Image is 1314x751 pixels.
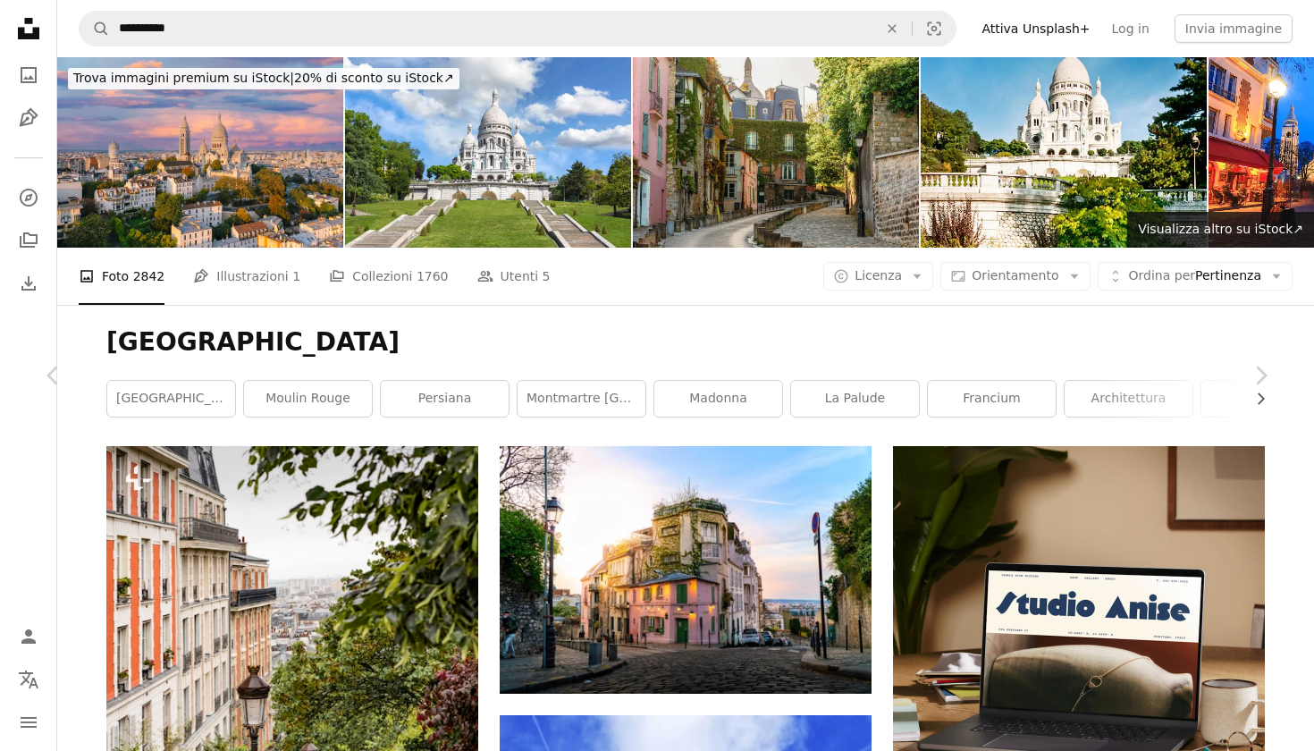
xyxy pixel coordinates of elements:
[872,12,912,46] button: Elimina
[107,381,235,417] a: [GEOGRAPHIC_DATA]
[11,223,46,258] a: Collezioni
[1175,14,1293,43] button: Invia immagine
[543,266,551,286] span: 5
[79,11,956,46] form: Trova visual in tutto il sito
[1138,222,1303,236] span: Visualizza altro su iStock ↗
[500,561,872,578] a: persone che camminano per strada vicino agli edifici durante il giorno
[11,100,46,136] a: Illustrazioni
[11,705,46,740] button: Menu
[633,57,919,248] img: Charming Rue de l'Abreuvoir: Montmartre's Historic Gem in Paris, France
[921,57,1207,248] img: Sacré-Coeur de Montmartre a Parigi
[11,180,46,215] a: Esplora
[971,14,1100,43] a: Attiva Unsplash+
[57,57,343,248] img: Veduta aerea della collina di Montmartre con la Basilica del Sacro Cuore a Parigi durante il tram...
[381,381,509,417] a: persiana
[972,268,1058,283] span: Orientamento
[823,262,933,291] button: Licenza
[11,57,46,93] a: Foto
[500,446,872,694] img: persone che camminano per strada vicino agli edifici durante il giorno
[329,248,448,305] a: Collezioni 1760
[11,266,46,301] a: Cronologia download
[11,662,46,697] button: Lingua
[913,12,956,46] button: Ricerca visiva
[68,68,459,89] div: 20% di sconto su iStock ↗
[1098,262,1293,291] button: Ordina perPertinenza
[292,266,300,286] span: 1
[244,381,372,417] a: Moulin Rouge
[855,268,902,283] span: Licenza
[928,381,1056,417] a: Francium
[654,381,782,417] a: Madonna
[193,248,300,305] a: Illustrazioni 1
[11,619,46,654] a: Accedi / Registrati
[1101,14,1160,43] a: Log in
[106,717,478,733] a: un lampione su una strada acciottolata in una città
[791,381,919,417] a: La palude
[80,12,110,46] button: Cerca su Unsplash
[518,381,645,417] a: Montmartre [GEOGRAPHIC_DATA]
[1129,268,1195,283] span: Ordina per
[106,326,1265,359] h1: [GEOGRAPHIC_DATA]
[477,248,551,305] a: Utenti 5
[57,57,470,100] a: Trova immagini premium su iStock|20% di sconto su iStock↗
[1207,290,1314,461] a: Avanti
[1129,267,1261,285] span: Pertinenza
[73,71,294,85] span: Trova immagini premium su iStock |
[1127,212,1314,248] a: Visualizza altro su iStock↗
[345,57,631,248] img: Basilica di Sacre Coeur (Sacro Cuore) sulla collina di Montmartre, Parigi, Francia
[940,262,1090,291] button: Orientamento
[417,266,449,286] span: 1760
[1065,381,1192,417] a: architettura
